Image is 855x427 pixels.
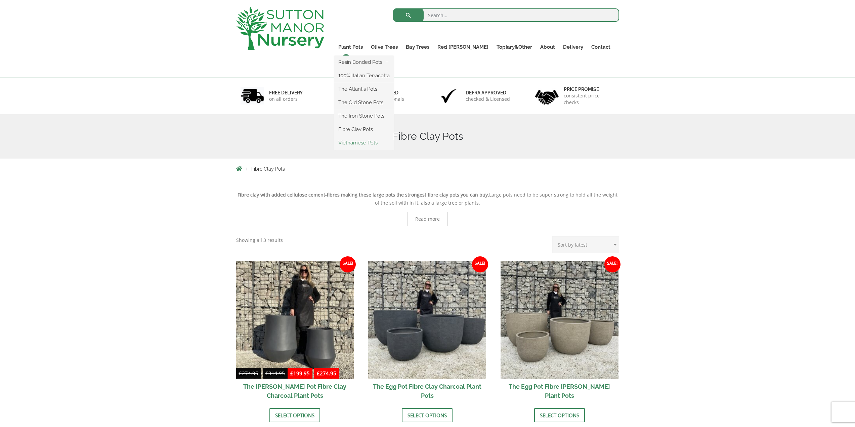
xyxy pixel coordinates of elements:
p: Large pots need to be super strong to hold all the weight of the soil with in it, also a large tr... [236,191,619,207]
span: Sale! [604,256,621,272]
a: Red [PERSON_NAME] [433,42,493,52]
h6: Defra approved [466,90,510,96]
h2: The Egg Pot Fibre Clay Charcoal Plant Pots [368,379,486,403]
a: Select options for “The Egg Pot Fibre Clay Charcoal Plant Pots” [402,408,453,422]
bdi: 274.95 [317,370,336,377]
p: checked & Licensed [466,96,510,102]
img: 4.jpg [535,86,559,106]
h2: The Egg Pot Fibre [PERSON_NAME] Plant Pots [501,379,618,403]
a: Sale! The Egg Pot Fibre [PERSON_NAME] Plant Pots [501,261,618,403]
h6: Price promise [564,86,615,92]
a: Plant Pots [334,42,367,52]
input: Search... [393,8,619,22]
nav: Breadcrumbs [236,166,619,171]
a: Sale! £274.95-£314.95 £199.95-£274.95 The [PERSON_NAME] Pot Fibre Clay Charcoal Plant Pots [236,261,354,403]
p: Showing all 3 results [236,236,283,244]
a: The Iron Stone Pots [334,111,394,121]
a: Vietnamese Pots [334,138,394,148]
span: Sale! [340,256,356,272]
a: Contact [587,42,614,52]
a: Resin Bonded Pots [334,57,394,67]
img: The Bien Hoa Pot Fibre Clay Charcoal Plant Pots [236,261,354,379]
a: Bay Trees [402,42,433,52]
a: About [536,42,559,52]
span: Sale! [472,256,488,272]
p: consistent price checks [564,92,615,106]
span: £ [265,370,268,377]
img: 3.jpg [437,87,461,104]
a: Delivery [559,42,587,52]
bdi: 314.95 [265,370,285,377]
a: Olive Trees [367,42,402,52]
a: The Old Stone Pots [334,97,394,108]
ins: - [288,369,339,379]
span: £ [239,370,242,377]
span: £ [290,370,293,377]
h2: The [PERSON_NAME] Pot Fibre Clay Charcoal Plant Pots [236,379,354,403]
img: The Egg Pot Fibre Clay Champagne Plant Pots [501,261,618,379]
a: 100% Italian Terracotta [334,71,394,81]
h1: Fibre Clay Pots [236,130,619,142]
img: logo [236,7,324,50]
a: Select options for “The Egg Pot Fibre Clay Champagne Plant Pots” [534,408,585,422]
select: Shop order [552,236,619,253]
strong: Fibre clay with added cellulose cement-fibres making these large pots the strongest fibre clay po... [238,191,489,198]
del: - [236,369,288,379]
img: 1.jpg [241,87,264,104]
a: Select options for “The Bien Hoa Pot Fibre Clay Charcoal Plant Pots” [269,408,320,422]
span: £ [317,370,320,377]
p: on all orders [269,96,303,102]
span: Read more [415,217,440,221]
h6: FREE DELIVERY [269,90,303,96]
img: The Egg Pot Fibre Clay Charcoal Plant Pots [368,261,486,379]
bdi: 199.95 [290,370,310,377]
bdi: 274.95 [239,370,258,377]
span: Fibre Clay Pots [251,166,285,172]
a: Fibre Clay Pots [334,124,394,134]
a: Topiary&Other [493,42,536,52]
a: Sale! The Egg Pot Fibre Clay Charcoal Plant Pots [368,261,486,403]
a: The Atlantis Pots [334,84,394,94]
